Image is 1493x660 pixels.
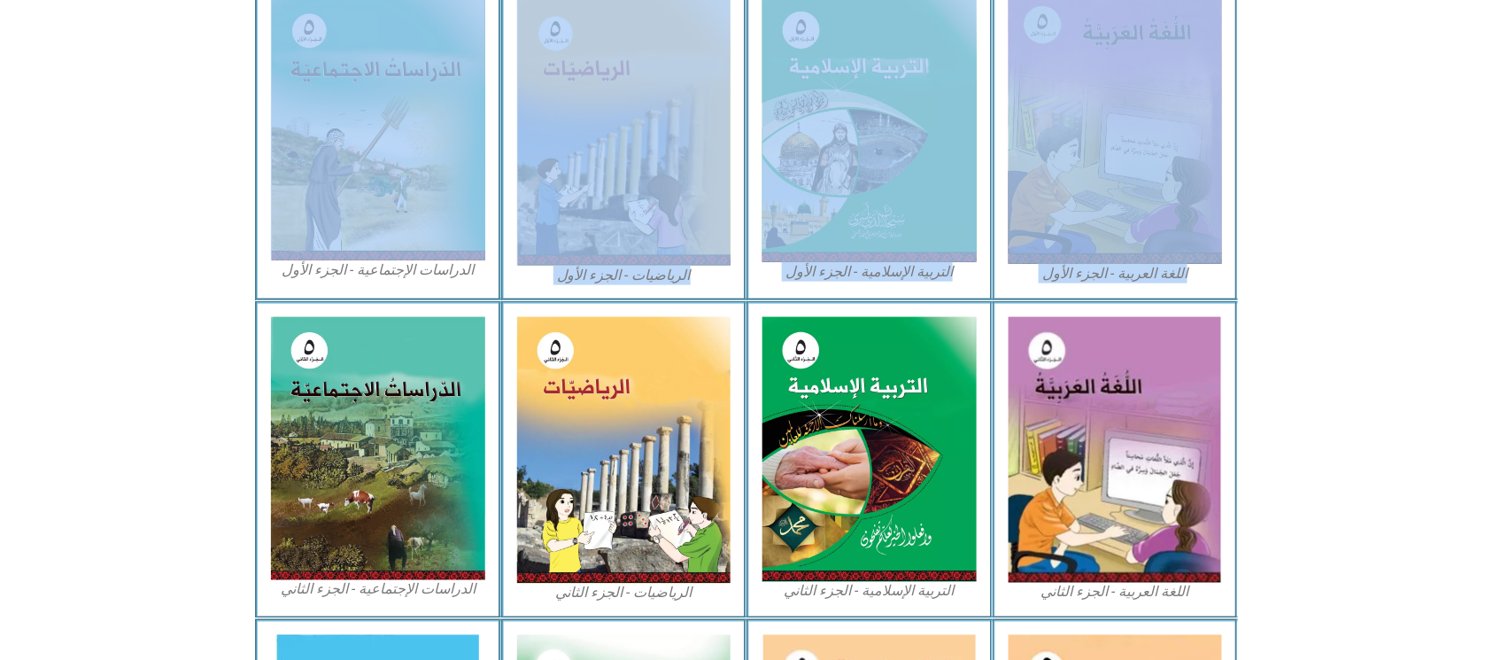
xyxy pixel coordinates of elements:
[517,584,731,603] figcaption: الرياضيات - الجزء الثاني
[271,580,485,600] figcaption: الدراسات الإجتماعية - الجزء الثاني
[271,260,485,280] figcaption: الدراسات الإجتماعية - الجزء الأول​
[762,262,977,282] figcaption: التربية الإسلامية - الجزء الأول
[762,582,977,602] figcaption: التربية الإسلامية - الجزء الثاني
[517,266,731,285] figcaption: الرياضيات - الجزء الأول​
[1009,264,1223,283] figcaption: اللغة العربية - الجزء الأول​
[1009,583,1223,602] figcaption: اللغة العربية - الجزء الثاني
